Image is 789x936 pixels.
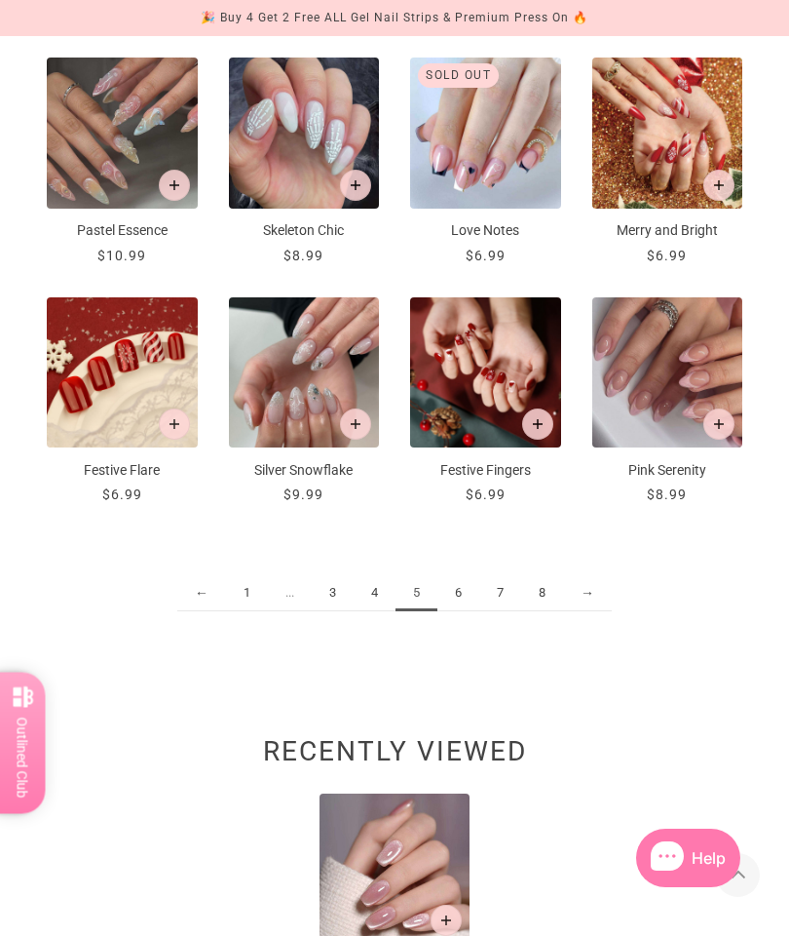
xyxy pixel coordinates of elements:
span: $10.99 [97,248,146,263]
a: Festive Flare [47,297,198,506]
a: → [563,575,612,611]
a: Pastel Essence [47,58,198,266]
button: Add to cart [159,409,190,440]
p: Festive Fingers [410,460,561,481]
span: ... [268,575,312,611]
a: 4 [354,575,395,611]
a: Skeleton Chic [229,58,380,266]
a: 7 [479,575,521,611]
p: Festive Flare [47,460,198,481]
img: festive-fingers-press-on-manicure_700x.jpg [410,297,561,448]
a: 8 [521,575,563,611]
a: ← [177,575,226,611]
div: 🎉 Buy 4 Get 2 Free ALL Gel Nail Strips & Premium Press On 🔥 [201,8,588,28]
a: 3 [312,575,354,611]
a: Silver Snowflake [229,297,380,506]
span: $6.99 [466,248,506,263]
button: Add to cart [159,170,190,201]
p: Love Notes [410,220,561,241]
a: Merry and Bright [592,58,743,266]
button: Add to cart [522,409,553,440]
button: Add to cart [340,409,371,440]
span: $6.99 [466,487,506,502]
a: 6 [437,575,479,611]
span: $6.99 [647,248,687,263]
button: Add to cart [340,170,371,201]
span: 5 [395,575,437,611]
a: Festive Fingers [410,297,561,506]
p: Merry and Bright [592,220,743,241]
h2: Recently viewed [47,746,742,767]
a: Love Notes [410,58,561,266]
span: $6.99 [102,487,142,502]
p: Pastel Essence [47,220,198,241]
button: Add to cart [703,170,734,201]
a: Pink Serenity [592,297,743,506]
p: Pink Serenity [592,460,743,481]
span: $8.99 [647,487,687,502]
button: Add to cart [703,409,734,440]
p: Skeleton Chic [229,220,380,241]
a: 1 [226,575,268,611]
button: Add to cart [431,905,462,936]
span: $8.99 [283,248,323,263]
div: Sold out [418,63,499,88]
p: Silver Snowflake [229,460,380,481]
span: $9.99 [283,487,323,502]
